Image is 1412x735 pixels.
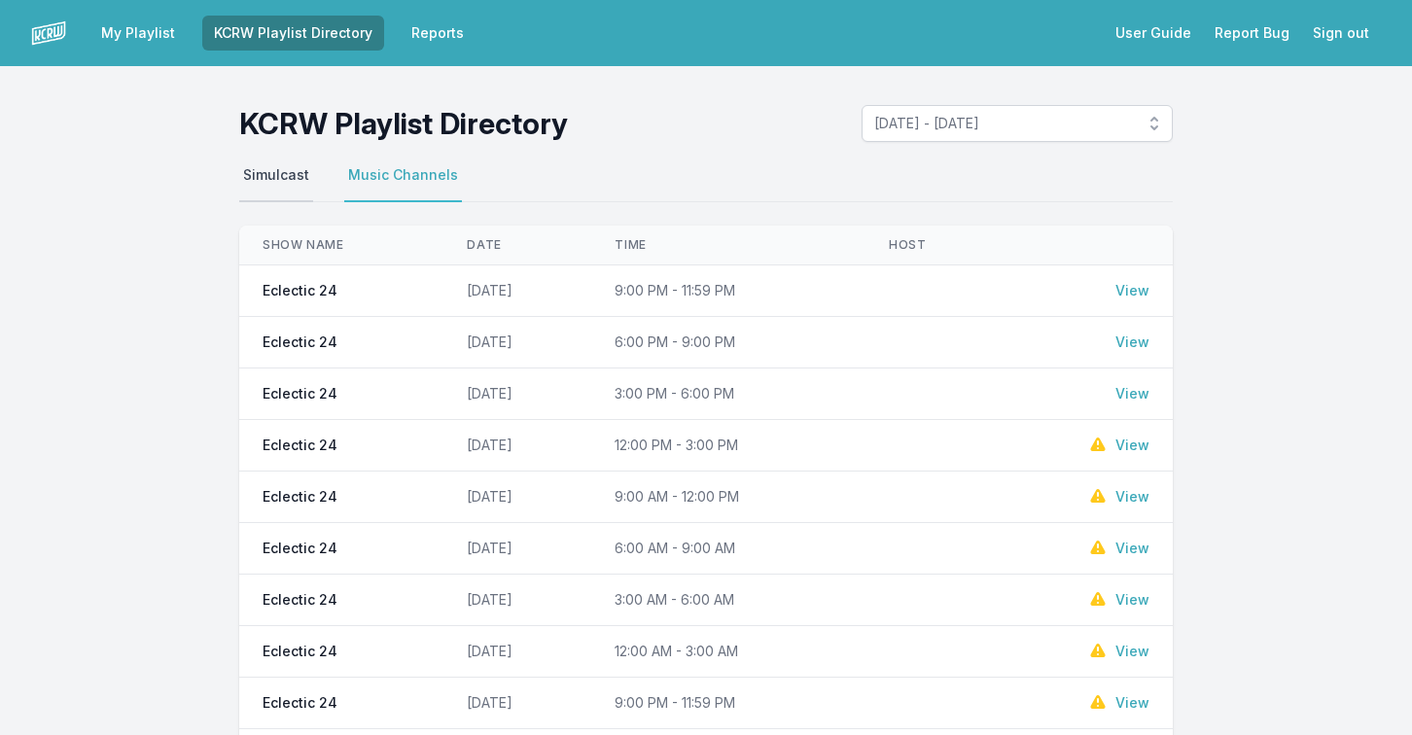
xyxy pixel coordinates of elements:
span: [DATE] - [DATE] [874,114,1133,133]
td: [DATE] [443,472,591,523]
button: Music Channels [344,165,462,202]
td: 12:00 PM - 3:00 PM [591,420,865,472]
td: 12:00 AM - 3:00 AM [591,626,865,678]
td: 9:00 PM - 11:59 PM [591,265,865,317]
span: Eclectic 24 [263,642,337,661]
a: View [1115,384,1149,403]
a: View [1115,539,1149,558]
a: View [1115,332,1149,352]
a: User Guide [1104,16,1203,51]
span: Eclectic 24 [263,436,337,455]
a: Report Bug [1203,16,1301,51]
a: Reports [400,16,476,51]
a: View [1115,281,1149,300]
td: 6:00 PM - 9:00 PM [591,317,865,368]
button: Simulcast [239,165,313,202]
a: View [1115,642,1149,661]
td: 9:00 AM - 12:00 PM [591,472,865,523]
th: Time [591,226,865,265]
a: View [1115,590,1149,610]
th: Show Name [239,226,443,265]
td: [DATE] [443,523,591,575]
span: Eclectic 24 [263,332,337,352]
td: 3:00 AM - 6:00 AM [591,575,865,626]
span: Eclectic 24 [263,487,337,507]
td: 3:00 PM - 6:00 PM [591,368,865,420]
a: View [1115,487,1149,507]
td: 9:00 PM - 11:59 PM [591,678,865,729]
th: Host [865,226,1000,265]
button: [DATE] - [DATE] [862,105,1173,142]
button: Sign out [1301,16,1381,51]
span: Eclectic 24 [263,539,337,558]
span: Eclectic 24 [263,384,337,403]
td: [DATE] [443,368,591,420]
h1: KCRW Playlist Directory [239,106,568,141]
td: 6:00 AM - 9:00 AM [591,523,865,575]
td: [DATE] [443,575,591,626]
a: View [1115,436,1149,455]
span: Eclectic 24 [263,281,337,300]
td: [DATE] [443,317,591,368]
a: KCRW Playlist Directory [202,16,384,51]
td: [DATE] [443,420,591,472]
td: [DATE] [443,265,591,317]
td: [DATE] [443,678,591,729]
a: My Playlist [89,16,187,51]
span: Eclectic 24 [263,693,337,713]
img: logo-white-87cec1fa9cbef997252546196dc51331.png [31,16,66,51]
td: [DATE] [443,626,591,678]
th: Date [443,226,591,265]
span: Eclectic 24 [263,590,337,610]
a: View [1115,693,1149,713]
